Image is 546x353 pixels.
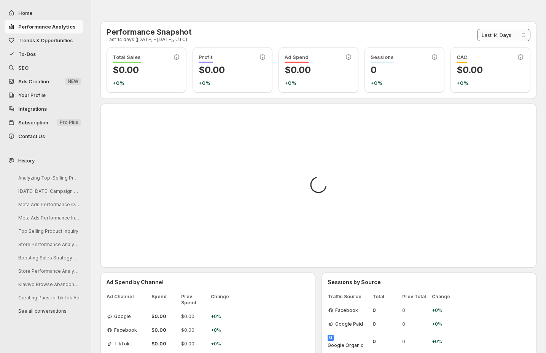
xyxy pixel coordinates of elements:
span: Home [18,10,32,16]
button: Boosting Sales Strategy Discussion [12,252,84,264]
span: +0% [211,313,234,320]
button: Subscription [5,116,83,129]
span: 0 [372,321,399,327]
span: Subscription [18,119,48,126]
span: Google Organic [328,342,363,348]
span: 0 [372,339,399,345]
p: $0.00 [457,64,524,76]
span: Integrations [18,106,47,112]
span: Total [372,294,399,300]
h3: Ad Spend by Channel [107,278,309,286]
span: 0 [402,307,429,313]
span: To-Dos [18,51,36,57]
span: Facebook [114,327,137,333]
span: Facebook [335,307,358,313]
span: +0% [432,307,455,313]
span: CAC [457,54,467,63]
button: Contact Us [5,129,83,143]
button: [DATE][DATE] Campaign Strategy Development [12,185,84,197]
span: +0% [432,321,455,327]
p: $0.00 [199,64,266,76]
span: Profit [199,54,213,63]
span: SEO [18,65,29,71]
span: Google [114,313,131,320]
h2: Performance Snapshot [107,27,192,37]
span: $0.00 [151,341,178,347]
span: Prev Total [402,294,429,300]
button: See all conversations [12,305,84,317]
a: SEO [5,61,83,75]
button: Store Performance Analysis and Recommendations [12,239,84,250]
button: Meta Ads Performance Overview [12,199,84,210]
div: G [328,335,334,341]
button: Trends & Opportunities [5,33,83,47]
span: $0.00 [181,313,208,320]
span: +0% [432,339,455,345]
span: Spend [151,294,178,306]
a: Your Profile [5,88,83,102]
span: Ads Creation [18,78,49,84]
span: Sessions [371,54,394,63]
p: 0 [371,64,438,76]
span: NEW [68,78,78,84]
p: Last 14 days ([DATE] - [DATE], UTC) [107,37,192,43]
span: Ad Spend [285,54,309,63]
button: Creating Paused TikTok Ad [12,292,84,304]
button: Home [5,6,83,20]
span: Prev Spend [181,294,208,306]
button: Ads Creation [5,75,83,88]
p: $0.00 [285,64,352,76]
span: +0% [211,327,234,333]
span: $0.00 [151,313,178,320]
button: Store Performance Analysis and Suggestions [12,265,84,277]
span: Google Paid [335,321,363,327]
span: $0.00 [151,327,178,333]
span: Ad Channel [107,294,148,306]
span: Your Profile [18,92,46,98]
span: Change [432,294,455,300]
span: $0.00 [181,341,208,347]
button: To-Dos [5,47,83,61]
button: Performance Analytics [5,20,83,33]
button: Meta Ads Performance Inquiry [12,212,84,224]
span: $0.00 [181,327,208,333]
a: Integrations [5,102,83,116]
p: +0% [113,79,180,87]
button: Klaviyo Browse Abandonment Email Drafting [12,278,84,290]
p: +0% [199,79,266,87]
span: Performance Analytics [18,24,76,30]
span: 0 [402,321,429,327]
button: Analyzing Top-Selling Products Overview [12,172,84,184]
span: Traffic Source [328,294,369,300]
p: +0% [457,79,524,87]
p: +0% [285,79,352,87]
span: Pro Plus [60,119,78,126]
span: Trends & Opportunities [18,37,73,43]
span: History [18,157,35,164]
span: 0 [402,339,429,345]
span: Total Sales [113,54,141,63]
span: TikTok [114,341,130,347]
button: Top Selling Product Inquiry [12,225,84,237]
span: Change [211,294,234,306]
span: 0 [372,307,399,313]
span: +0% [211,341,234,347]
p: $0.00 [113,64,180,76]
span: Contact Us [18,133,45,139]
p: +0% [371,79,438,87]
h3: Sessions by Source [328,278,530,286]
